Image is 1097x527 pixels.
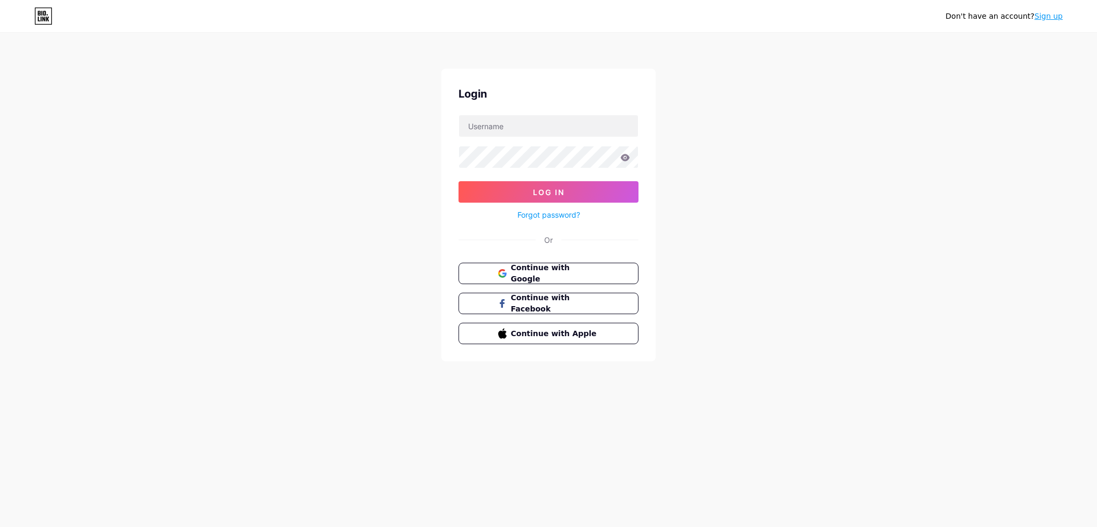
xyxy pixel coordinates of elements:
a: Sign up [1034,12,1063,20]
div: Login [459,86,638,102]
div: Don't have an account? [945,11,1063,22]
button: Continue with Apple [459,323,638,344]
button: Log In [459,181,638,203]
span: Log In [533,188,565,197]
span: Continue with Apple [511,328,599,339]
button: Continue with Google [459,263,638,284]
button: Continue with Facebook [459,293,638,314]
span: Continue with Facebook [511,292,599,315]
div: Or [544,234,553,246]
input: Username [459,115,638,137]
span: Continue with Google [511,262,599,285]
a: Forgot password? [517,209,580,220]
